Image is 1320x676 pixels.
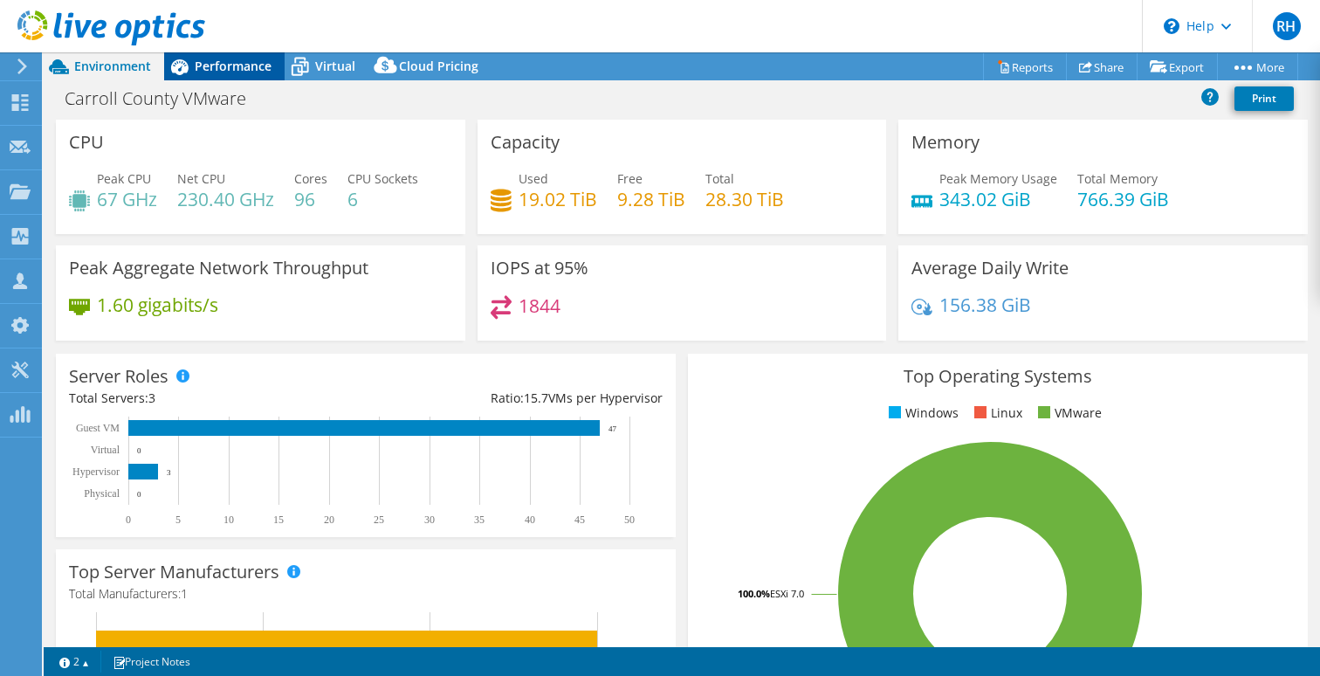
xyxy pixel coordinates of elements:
h3: Top Operating Systems [701,367,1295,386]
h1: Carroll County VMware [57,89,273,108]
span: 3 [148,390,155,406]
h4: 156.38 GiB [939,295,1031,314]
text: 0 [137,490,141,499]
span: Virtual [315,58,355,74]
text: 30 [424,514,435,526]
h3: Memory [911,133,980,152]
h4: 1844 [519,296,560,315]
h3: Server Roles [69,367,168,386]
span: 1 [181,585,188,602]
h3: Top Server Manufacturers [69,562,279,582]
span: CPU Sockets [347,170,418,187]
text: 10 [223,514,234,526]
text: 25 [374,514,384,526]
text: Guest VM [76,422,120,434]
div: Ratio: VMs per Hypervisor [366,389,663,408]
a: Reports [983,53,1067,80]
span: Total [705,170,734,187]
a: Print [1234,86,1294,111]
text: 20 [324,514,334,526]
span: Cloud Pricing [399,58,478,74]
span: Performance [195,58,272,74]
h4: 230.40 GHz [177,190,274,209]
h4: 343.02 GiB [939,190,1057,209]
h3: Capacity [491,133,560,152]
h3: Peak Aggregate Network Throughput [69,259,368,278]
text: Hypervisor [72,466,120,478]
span: Cores [294,170,327,187]
span: Peak Memory Usage [939,170,1057,187]
h4: 19.02 TiB [519,190,597,209]
text: Virtual [91,444,120,456]
text: 35 [474,514,485,526]
li: Linux [970,404,1022,423]
span: Total Memory [1077,170,1158,187]
text: 5 [175,514,181,526]
h4: 28.30 TiB [705,190,784,209]
svg: \n [1164,18,1179,34]
span: Environment [74,58,151,74]
text: 40 [525,514,535,526]
h3: CPU [69,133,104,152]
h3: IOPS at 95% [491,259,588,278]
text: 0 [137,446,141,455]
span: Free [617,170,643,187]
a: Project Notes [100,651,203,673]
text: Physical [84,487,120,500]
h4: 1.60 gigabits/s [97,295,218,314]
text: 45 [574,514,585,526]
text: 3 [167,468,171,477]
text: 15 [273,514,284,526]
a: More [1217,53,1298,80]
h4: 6 [347,190,418,209]
div: Total Servers: [69,389,366,408]
h3: Average Daily Write [911,259,1069,278]
span: 15.7 [524,390,548,406]
h4: 766.39 GiB [1077,190,1169,209]
li: VMware [1034,404,1102,423]
text: 47 [608,424,617,433]
h4: 9.28 TiB [617,190,685,209]
tspan: ESXi 7.0 [770,587,804,600]
span: RH [1273,12,1301,40]
h4: 67 GHz [97,190,157,209]
text: 50 [624,514,635,526]
a: Export [1137,53,1218,80]
tspan: 100.0% [738,587,770,600]
h4: 96 [294,190,327,209]
span: Used [519,170,548,187]
text: 0 [126,514,131,526]
li: Windows [884,404,959,423]
span: Net CPU [177,170,225,187]
a: Share [1066,53,1138,80]
h4: Total Manufacturers: [69,584,663,604]
a: 2 [47,651,101,673]
span: Peak CPU [97,170,151,187]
